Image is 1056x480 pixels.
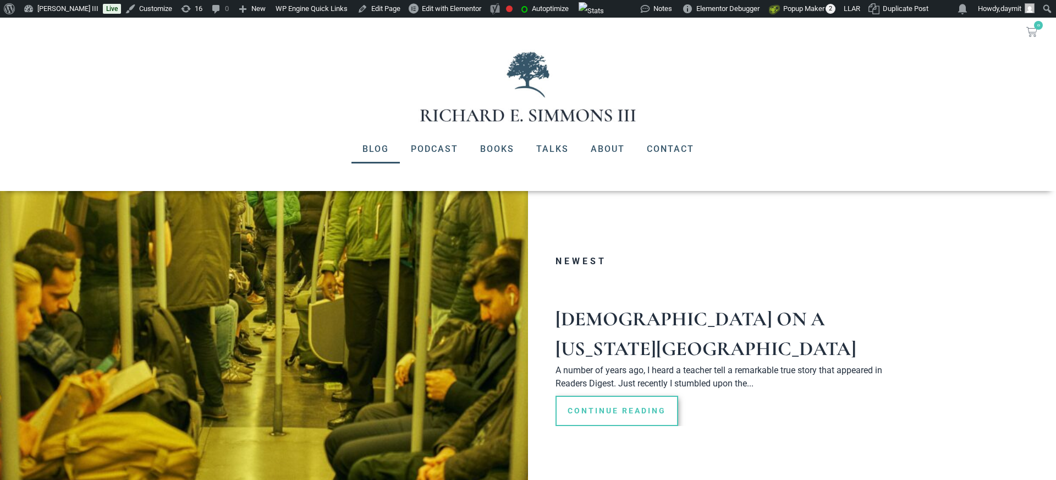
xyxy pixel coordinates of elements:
a: Books [469,135,525,163]
a: Live [103,4,121,14]
img: Views over 48 hours. Click for more Jetpack Stats. [579,2,604,20]
a: 0 [1013,20,1050,44]
a: Contact [636,135,705,163]
span: daymit [1000,4,1021,13]
a: [DEMOGRAPHIC_DATA] on a [US_STATE][GEOGRAPHIC_DATA] [555,307,856,361]
a: About [580,135,636,163]
a: Read more about God on a New York Subway [555,396,678,426]
div: Focus keyphrase not set [506,6,513,12]
h3: Newest [555,257,908,266]
p: A number of years ago, I heard a teacher tell a remarkable true story that appeared in Readers Di... [555,364,908,390]
span: Edit with Elementor [422,4,481,13]
span: 0 [1034,21,1043,30]
span: 2 [826,4,835,14]
a: Blog [351,135,400,163]
a: Podcast [400,135,469,163]
a: Talks [525,135,580,163]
